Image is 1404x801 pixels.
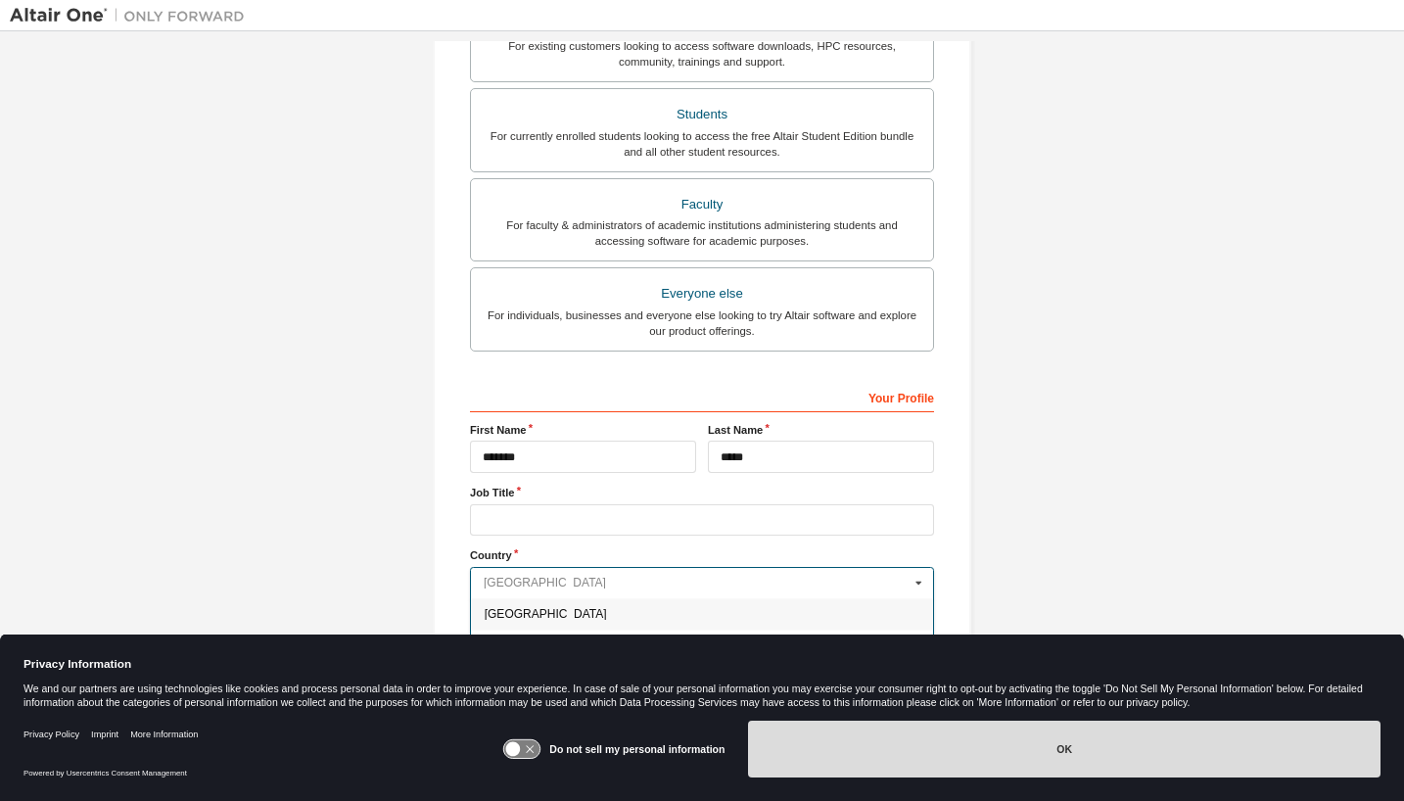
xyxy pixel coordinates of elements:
[470,381,934,412] div: Your Profile
[470,547,934,563] label: Country
[483,280,921,307] div: Everyone else
[470,485,934,500] label: Job Title
[485,608,920,620] span: [GEOGRAPHIC_DATA]
[483,101,921,128] div: Students
[470,422,696,438] label: First Name
[483,38,921,70] div: For existing customers looking to access software downloads, HPC resources, community, trainings ...
[483,307,921,339] div: For individuals, businesses and everyone else looking to try Altair software and explore our prod...
[708,422,934,438] label: Last Name
[483,217,921,249] div: For faculty & administrators of academic institutions administering students and accessing softwa...
[483,191,921,218] div: Faculty
[483,128,921,160] div: For currently enrolled students looking to access the free Altair Student Edition bundle and all ...
[10,6,255,25] img: Altair One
